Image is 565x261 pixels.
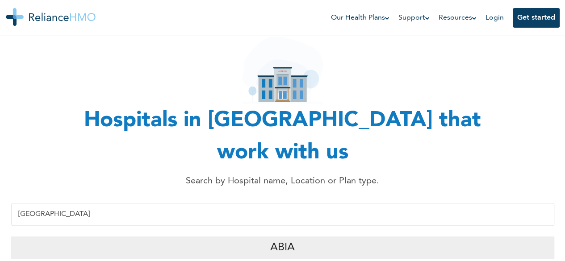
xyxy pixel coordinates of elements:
[82,174,484,188] p: Search by Hospital name, Location or Plan type.
[331,12,389,23] a: Our Health Plans
[439,12,477,23] a: Resources
[6,8,96,26] img: Reliance HMO's Logo
[59,105,506,169] h1: Hospitals in [GEOGRAPHIC_DATA] that work with us
[485,14,504,21] a: Login
[513,8,560,28] button: Get started
[398,12,430,23] a: Support
[11,203,554,226] input: Enter Hospital name, location or plan type...
[242,37,323,104] img: hospital_icon.svg
[270,240,295,256] p: Abia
